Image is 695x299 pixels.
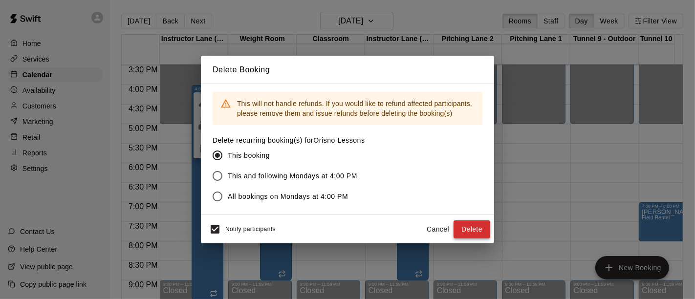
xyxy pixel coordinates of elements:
span: All bookings on Mondays at 4:00 PM [228,192,348,202]
button: Cancel [422,220,454,238]
div: This will not handle refunds. If you would like to refund affected participants, please remove th... [237,95,475,122]
span: This and following Mondays at 4:00 PM [228,171,357,181]
span: This booking [228,150,270,161]
button: Delete [454,220,490,238]
label: Delete recurring booking(s) for Orisno Lessons [213,135,365,145]
h2: Delete Booking [201,56,494,84]
span: Notify participants [225,226,276,233]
